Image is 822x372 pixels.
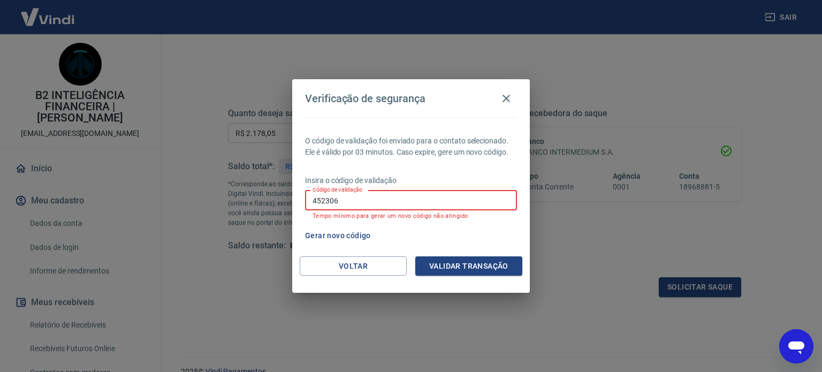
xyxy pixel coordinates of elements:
h4: Verificação de segurança [305,92,425,105]
p: Tempo mínimo para gerar um novo código não atingido [313,212,509,219]
p: O código de validação foi enviado para o contato selecionado. Ele é válido por 03 minutos. Caso e... [305,135,517,158]
iframe: Botão para abrir a janela de mensagens [779,329,813,363]
button: Validar transação [415,256,522,276]
label: Código de validação [313,186,362,194]
p: Insira o código de validação [305,175,517,186]
button: Voltar [300,256,407,276]
button: Gerar novo código [301,226,375,246]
